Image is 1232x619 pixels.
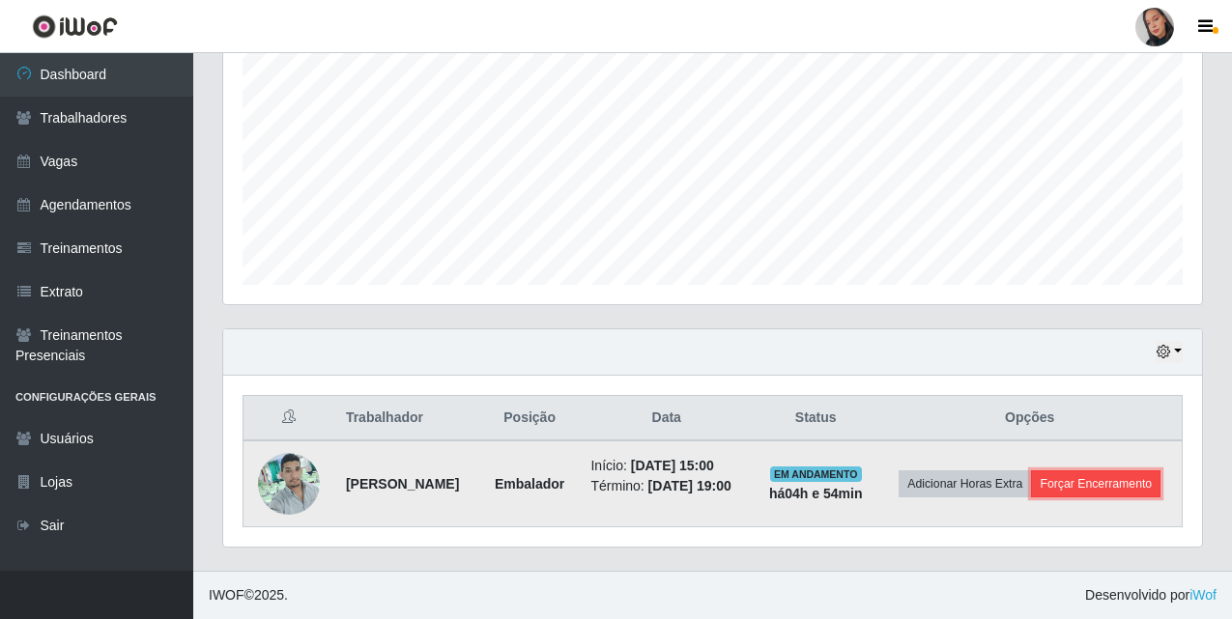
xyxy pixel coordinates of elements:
[495,476,564,492] strong: Embalador
[258,442,320,524] img: 1747873820563.jpeg
[334,396,480,441] th: Trabalhador
[590,456,741,476] li: Início:
[899,470,1031,497] button: Adicionar Horas Extra
[346,476,459,492] strong: [PERSON_NAME]
[209,585,288,605] span: © 2025 .
[209,587,244,603] span: IWOF
[648,478,731,493] time: [DATE] 19:00
[480,396,580,441] th: Posição
[754,396,878,441] th: Status
[590,476,741,496] li: Término:
[769,486,863,501] strong: há 04 h e 54 min
[579,396,753,441] th: Data
[1189,587,1217,603] a: iWof
[1085,585,1217,605] span: Desenvolvido por
[32,14,118,39] img: CoreUI Logo
[1031,470,1160,497] button: Forçar Encerramento
[631,458,714,473] time: [DATE] 15:00
[770,466,862,482] span: EM ANDAMENTO
[877,396,1182,441] th: Opções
